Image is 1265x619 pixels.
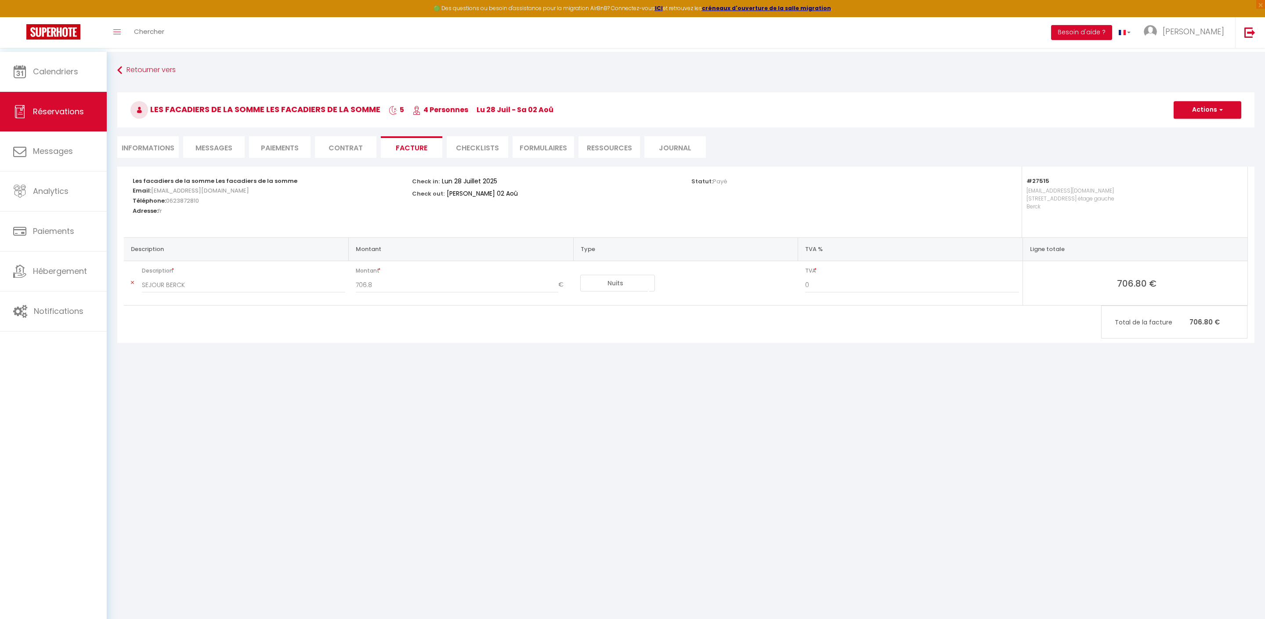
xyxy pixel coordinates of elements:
p: Check in: [412,175,440,186]
span: Montant [356,265,570,277]
span: Hébergement [33,266,87,277]
li: Ressources [578,136,640,158]
a: ICI [655,4,663,12]
span: 0623872810 [166,194,199,207]
span: [PERSON_NAME] [1163,26,1224,37]
strong: Téléphone: [133,197,166,205]
strong: Adresse: [133,207,158,215]
span: [EMAIL_ADDRESS][DOMAIN_NAME] [151,184,249,197]
span: Messages [195,143,232,153]
span: Payé [713,177,727,186]
strong: Email: [133,186,151,195]
span: Calendriers [33,66,78,77]
a: Chercher [127,17,171,48]
img: logout [1244,27,1255,38]
li: Contrat [315,136,376,158]
p: Check out: [412,188,445,198]
li: Facture [381,136,442,158]
a: Retourner vers [117,62,1254,78]
button: Actions [1174,101,1241,119]
span: Analytics [33,186,69,197]
li: CHECKLISTS [447,136,508,158]
th: Montant [349,237,574,261]
span: Notifications [34,306,83,317]
span: TVA [805,265,1019,277]
span: Chercher [134,27,164,36]
span: Paiements [33,226,74,237]
a: ... [PERSON_NAME] [1137,17,1235,48]
p: 706.80 € [1102,313,1247,331]
li: Informations [117,136,179,158]
li: Paiements [249,136,311,158]
th: Description [124,237,349,261]
p: Statut: [691,175,727,186]
a: créneaux d'ouverture de la salle migration [702,4,831,12]
th: Ligne totale [1023,237,1247,261]
th: TVA % [798,237,1023,261]
strong: Les facadiers de la somme Les facadiers de la somme [133,177,297,185]
span: fr [158,204,162,217]
span: 4 Personnes [412,105,468,115]
span: 706.80 € [1030,277,1244,289]
span: € [558,277,570,293]
th: Type [573,237,798,261]
span: 5 [389,105,404,115]
li: FORMULAIRES [513,136,574,158]
li: Journal [644,136,706,158]
img: ... [1144,25,1157,38]
span: Les facadiers de la somme Les facadiers de la somme [130,104,380,115]
p: [EMAIL_ADDRESS][DOMAIN_NAME] [STREET_ADDRESS] étage gauche Berck [1026,185,1239,229]
button: Besoin d'aide ? [1051,25,1112,40]
img: Super Booking [26,24,80,40]
span: Réservations [33,106,84,117]
span: Total de la facture [1115,317,1189,327]
span: lu 28 Juil - sa 02 Aoû [477,105,553,115]
span: Messages [33,146,73,157]
strong: #27515 [1026,177,1049,185]
span: Description [142,265,345,277]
